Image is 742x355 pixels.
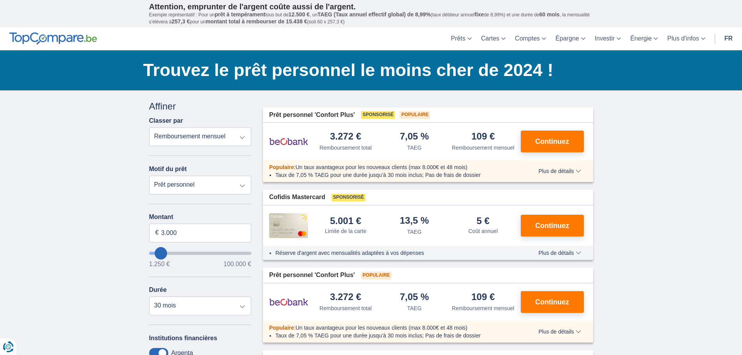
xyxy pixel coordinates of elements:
a: Épargne [551,27,590,50]
span: prêt à tempérament [215,11,265,18]
img: pret personnel Cofidis CC [269,213,308,238]
span: Populaire [269,325,294,331]
span: Sponsorisé [331,194,365,201]
span: Populaire [400,111,430,119]
span: Populaire [361,272,391,279]
li: Réserve d'argent avec mensualités adaptées à vos dépenses [275,249,516,257]
span: Populaire [269,164,294,170]
label: Montant [149,214,252,221]
div: Remboursement mensuel [452,144,514,152]
span: 257,3 € [172,18,190,25]
span: Continuez [535,138,569,145]
div: 13,5 % [400,216,429,226]
div: 5 € [477,216,490,226]
span: montant total à rembourser de 15.438 € [206,18,307,25]
div: Affiner [149,100,252,113]
span: fixe [474,11,484,18]
span: Plus de détails [538,250,581,256]
label: Durée [149,286,167,293]
span: Cofidis Mastercard [269,193,325,202]
span: Sponsorisé [361,111,395,119]
button: Plus de détails [532,250,587,256]
a: Investir [590,27,626,50]
div: 5.001 € [330,216,361,226]
span: Plus de détails [538,329,581,334]
p: Exemple représentatif : Pour un tous but de , un (taux débiteur annuel de 8,99%) et une durée de ... [149,11,593,25]
a: fr [720,27,737,50]
li: Taux de 7,05 % TAEG pour une durée jusqu’à 30 mois inclus; Pas de frais de dossier [275,332,516,339]
a: Prêts [446,27,476,50]
span: € [155,228,159,237]
span: 12.500 € [289,11,310,18]
span: 1.250 € [149,261,170,267]
div: : [263,163,522,171]
li: Taux de 7,05 % TAEG pour une durée jusqu’à 30 mois inclus; Pas de frais de dossier [275,171,516,179]
span: 100.000 € [224,261,251,267]
label: Institutions financières [149,335,217,342]
div: Remboursement mensuel [452,304,514,312]
div: Coût annuel [468,227,498,235]
span: Plus de détails [538,168,581,174]
button: Plus de détails [532,168,587,174]
div: TAEG [407,144,421,152]
img: pret personnel Beobank [269,132,308,151]
div: 3.272 € [330,132,361,142]
span: Un taux avantageux pour les nouveaux clients (max 8.000€ et 48 mois) [296,325,467,331]
div: 109 € [471,132,495,142]
a: Énergie [626,27,663,50]
div: Remboursement total [319,304,372,312]
a: Comptes [510,27,551,50]
span: Prêt personnel 'Confort Plus' [269,111,355,120]
a: Plus d'infos [663,27,710,50]
button: Continuez [521,291,584,313]
span: 60 mois [539,11,560,18]
input: wantToBorrow [149,252,252,255]
div: 3.272 € [330,292,361,303]
div: TAEG [407,228,421,236]
div: 7,05 % [400,292,429,303]
span: TAEG (Taux annuel effectif global) de 8,99% [317,11,430,18]
div: 109 € [471,292,495,303]
div: Remboursement total [319,144,372,152]
div: TAEG [407,304,421,312]
img: pret personnel Beobank [269,292,308,312]
h1: Trouvez le prêt personnel le moins cher de 2024 ! [143,58,593,82]
span: Continuez [535,298,569,306]
div: : [263,324,522,332]
a: Cartes [476,27,510,50]
button: Continuez [521,131,584,152]
p: Attention, emprunter de l'argent coûte aussi de l'argent. [149,2,593,11]
img: TopCompare [9,32,97,45]
span: Continuez [535,222,569,229]
div: Limite de la carte [325,227,367,235]
label: Classer par [149,117,183,124]
label: Motif du prêt [149,166,187,173]
div: 7,05 % [400,132,429,142]
button: Continuez [521,215,584,237]
span: Un taux avantageux pour les nouveaux clients (max 8.000€ et 48 mois) [296,164,467,170]
button: Plus de détails [532,329,587,335]
span: Prêt personnel 'Confort Plus' [269,271,355,280]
